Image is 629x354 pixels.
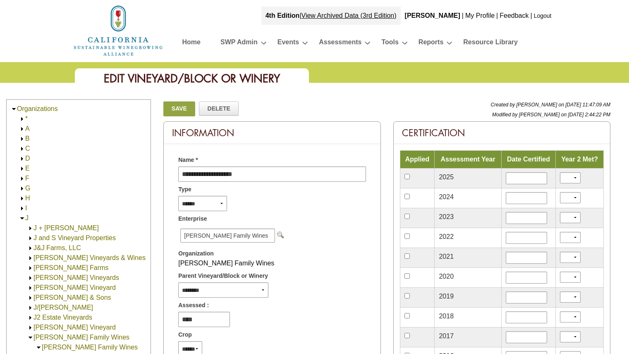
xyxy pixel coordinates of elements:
[19,166,25,172] img: Expand E
[19,146,25,152] img: Expand C
[178,249,214,258] span: Organization
[495,7,499,25] div: |
[19,195,25,202] img: Expand H
[27,245,33,251] img: Expand J&J Farms, LLC
[27,225,33,231] img: Expand J + J Vineyard
[501,151,556,169] td: Date Certified
[25,195,30,202] a: H
[178,330,192,339] span: Crop
[27,255,33,261] img: Expand J. Lohr Vineyards & Wines
[178,260,274,267] span: [PERSON_NAME] Family Wines
[25,145,30,152] a: C
[491,102,610,118] span: Created by [PERSON_NAME] on [DATE] 11:47:09 AM Modified by [PERSON_NAME] on [DATE] 2:44:22 PM
[439,213,454,220] span: 2023
[439,233,454,240] span: 2022
[463,36,518,51] a: Resource Library
[104,71,280,86] span: Edit Vineyard/Block or Winery
[33,244,81,251] a: J&J Farms, LLC
[301,12,397,19] a: View Archived Data (3rd Edition)
[19,205,25,212] img: Expand I
[182,36,201,51] a: Home
[33,274,119,281] a: [PERSON_NAME] Vineyards
[164,122,380,144] div: Information
[220,36,258,51] a: SWP Admin
[180,229,275,243] span: [PERSON_NAME] Family Wines
[439,173,454,181] span: 2025
[27,235,33,241] img: Expand J and S Vineyard Properties
[33,254,146,261] a: [PERSON_NAME] Vineyards & Wines
[500,12,529,19] a: Feedback
[25,165,30,172] a: E
[400,151,435,169] td: Applied
[27,325,33,331] img: Expand Jack London Vineyard
[439,332,454,340] span: 2017
[199,101,239,116] a: Delete
[534,12,552,19] a: Logout
[465,12,495,19] a: My Profile
[319,36,361,51] a: Assessments
[19,176,25,182] img: Expand F
[33,324,116,331] a: [PERSON_NAME] Vineyard
[178,156,198,164] span: Name *
[33,284,116,291] a: [PERSON_NAME] Vineyard
[25,125,30,132] a: A
[33,304,93,311] a: J/[PERSON_NAME]
[27,305,33,311] img: Expand J/J Vineyard
[33,294,111,301] a: [PERSON_NAME] & Sons
[439,253,454,260] span: 2021
[178,272,268,280] span: Parent Vineyard/Block or Winery
[25,175,29,182] a: F
[27,315,33,321] img: Expand J2 Estate Vineyards
[25,214,29,222] a: J
[33,224,99,231] a: J + [PERSON_NAME]
[25,135,30,142] a: B
[530,7,533,25] div: |
[178,185,191,194] span: Type
[19,215,25,222] img: Collapse J
[42,344,138,351] a: [PERSON_NAME] Family Wines
[405,12,460,19] b: [PERSON_NAME]
[265,12,300,19] strong: 4th Edition
[33,234,116,241] a: J and S Vineyard Properties
[33,334,129,341] a: [PERSON_NAME] Family Wines
[27,285,33,291] img: Expand J.A. Laviletta Vineyard
[556,151,604,169] td: Year 2 Met?
[17,105,58,112] a: Organizations
[19,116,25,122] img: Expand *
[36,344,42,351] img: Collapse Jackson Family Wines
[163,101,195,116] a: Save
[435,151,501,169] td: Assessment Year
[439,313,454,320] span: 2018
[439,293,454,300] span: 2019
[27,335,33,341] img: Collapse Jackson Family Wines
[25,155,30,162] a: D
[261,7,401,25] div: |
[19,156,25,162] img: Expand D
[19,136,25,142] img: Expand B
[73,4,164,57] img: logo_cswa2x.png
[461,7,464,25] div: |
[33,264,108,271] a: [PERSON_NAME] Farms
[439,273,454,280] span: 2020
[27,265,33,271] img: Expand J. Maring Farms
[394,122,610,144] div: Certification
[178,301,209,310] span: Assessed :
[277,36,299,51] a: Events
[33,314,92,321] a: J2 Estate Vineyards
[19,185,25,192] img: Expand G
[439,193,454,200] span: 2024
[11,106,17,112] img: Collapse Organizations
[27,295,33,301] img: Expand J.H. Jonson & Sons
[19,126,25,132] img: Expand A
[381,36,398,51] a: Tools
[178,214,207,223] span: Enterprise
[25,205,27,212] a: I
[27,275,33,281] img: Expand J. Rickards Vineyards
[73,26,164,34] a: Home
[419,36,443,51] a: Reports
[25,185,30,192] a: G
